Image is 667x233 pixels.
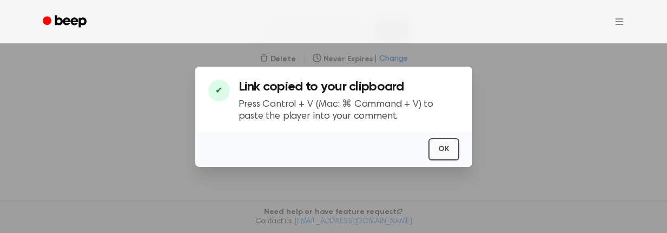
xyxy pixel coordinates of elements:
button: Open menu [606,9,632,35]
button: OK [428,138,459,160]
div: ✔ [208,80,230,101]
p: Press Control + V (Mac: ⌘ Command + V) to paste the player into your comment. [239,99,459,123]
h3: Link copied to your clipboard [239,80,459,94]
a: Beep [35,11,96,33]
